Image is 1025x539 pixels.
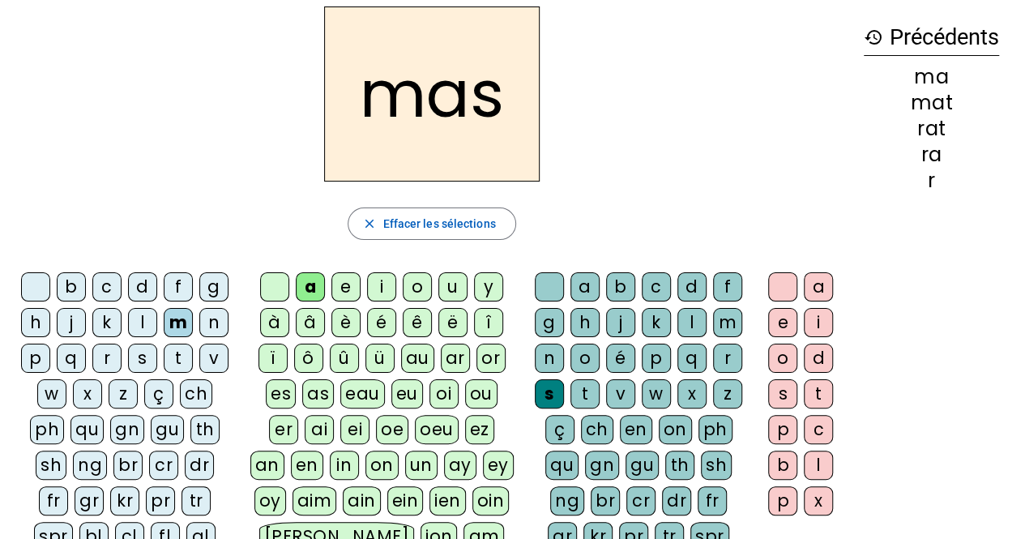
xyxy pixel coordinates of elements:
div: p [768,415,797,444]
div: e [331,272,361,302]
div: b [768,451,797,480]
div: é [606,344,635,373]
div: o [403,272,432,302]
div: mat [864,93,999,113]
div: m [713,308,742,337]
div: w [37,379,66,409]
div: î [474,308,503,337]
div: h [21,308,50,337]
div: sh [36,451,66,480]
div: en [291,451,323,480]
div: x [804,486,833,515]
div: oe [376,415,408,444]
div: cr [149,451,178,480]
h2: mas [324,6,540,182]
div: d [128,272,157,302]
div: h [570,308,600,337]
div: ç [545,415,574,444]
div: g [535,308,564,337]
div: r [713,344,742,373]
div: eau [340,379,385,409]
div: br [591,486,620,515]
div: j [606,308,635,337]
div: ç [144,379,173,409]
div: ein [387,486,424,515]
div: ng [73,451,107,480]
div: l [128,308,157,337]
div: oin [472,486,510,515]
div: t [164,344,193,373]
div: ô [294,344,323,373]
div: sh [701,451,732,480]
div: an [250,451,284,480]
div: o [768,344,797,373]
div: d [677,272,707,302]
div: m [164,308,193,337]
div: r [92,344,122,373]
div: z [713,379,742,409]
div: a [296,272,325,302]
div: i [804,308,833,337]
div: d [804,344,833,373]
div: on [365,451,399,480]
div: â [296,308,325,337]
div: eu [391,379,423,409]
div: r [864,171,999,190]
div: û [330,344,359,373]
div: aim [293,486,337,515]
div: au [401,344,434,373]
div: gn [585,451,619,480]
div: y [474,272,503,302]
div: qu [70,415,104,444]
h3: Précédents [864,19,999,56]
div: t [804,379,833,409]
div: ar [441,344,470,373]
div: o [570,344,600,373]
div: or [476,344,506,373]
div: ph [30,415,64,444]
div: th [190,415,220,444]
div: n [199,308,228,337]
div: c [642,272,671,302]
div: en [620,415,652,444]
div: as [302,379,334,409]
span: Effacer les sélections [382,214,495,233]
div: ch [180,379,212,409]
mat-icon: history [864,28,883,47]
div: t [570,379,600,409]
div: ez [465,415,494,444]
div: rat [864,119,999,139]
div: ng [550,486,584,515]
div: ai [305,415,334,444]
div: ou [465,379,498,409]
div: x [73,379,102,409]
div: ma [864,67,999,87]
div: v [606,379,635,409]
div: oi [429,379,459,409]
div: a [570,272,600,302]
div: fr [39,486,68,515]
div: p [21,344,50,373]
mat-icon: close [361,216,376,231]
div: b [606,272,635,302]
div: q [677,344,707,373]
div: gn [110,415,144,444]
div: f [713,272,742,302]
div: n [535,344,564,373]
div: gu [626,451,659,480]
div: ï [258,344,288,373]
div: gu [151,415,184,444]
div: th [665,451,694,480]
div: ë [438,308,468,337]
div: on [659,415,692,444]
div: kr [110,486,139,515]
div: er [269,415,298,444]
div: é [367,308,396,337]
div: ay [444,451,476,480]
div: z [109,379,138,409]
div: oeu [415,415,459,444]
div: à [260,308,289,337]
div: s [535,379,564,409]
div: ü [365,344,395,373]
div: s [768,379,797,409]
